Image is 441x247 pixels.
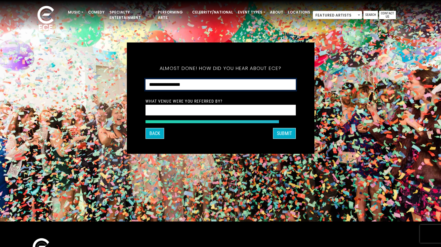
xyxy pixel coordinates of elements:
[145,57,296,79] h5: Almost done! How did you hear about ECE?
[145,79,296,90] select: How did you hear about ECE
[379,11,396,19] a: Contact Us
[190,7,235,17] a: Celebrity/National
[107,7,155,23] a: Specialty Entertainment
[313,11,362,19] span: Featured Artists
[145,128,164,139] button: Back
[286,7,313,17] a: Locations
[268,7,286,17] a: About
[363,11,378,19] a: Search
[273,128,296,139] button: SUBMIT
[66,7,86,17] a: Music
[145,98,223,104] label: What venue were you referred by?
[235,7,268,17] a: Event Types
[155,7,190,23] a: Performing Arts
[31,4,61,33] img: ece_new_logo_whitev2-1.png
[86,7,107,17] a: Comedy
[313,11,362,20] span: Featured Artists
